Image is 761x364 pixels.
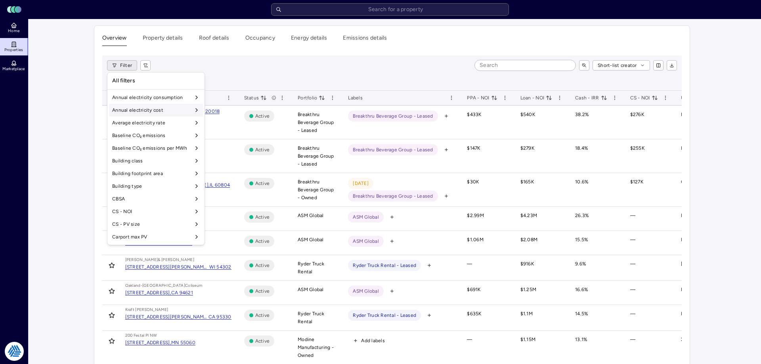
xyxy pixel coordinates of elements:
[109,154,203,167] div: Building class
[109,91,203,104] div: Annual electricity consumption
[109,218,203,231] div: CS - PV size
[109,231,203,243] div: Carport max PV
[109,129,203,142] div: Baseline CO₂ emissions
[109,180,203,192] div: Building type
[109,104,203,116] div: Annual electricity cost
[109,205,203,218] div: CS - NOI
[109,192,203,205] div: CBSA
[109,116,203,129] div: Average electricity rate
[109,74,203,88] div: All filters
[109,167,203,180] div: Building footprint area
[109,142,203,154] div: Baseline CO₂ emissions per MWh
